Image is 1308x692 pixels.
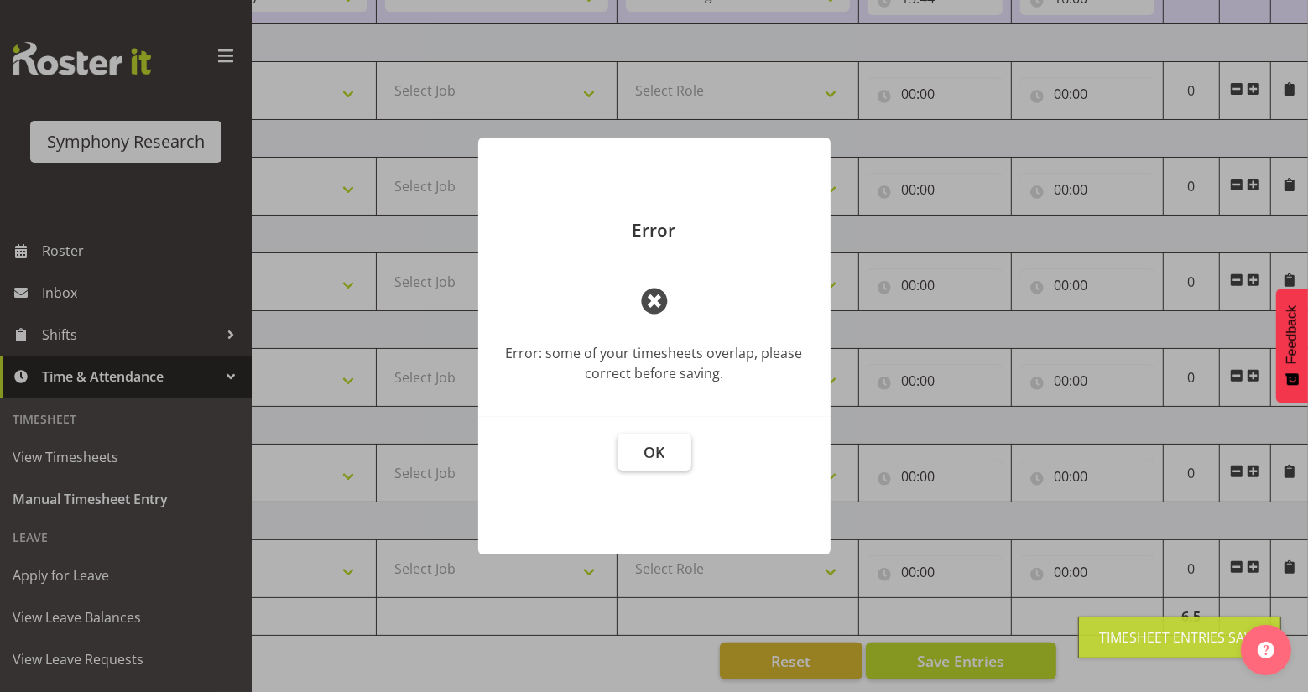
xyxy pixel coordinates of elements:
[1099,627,1260,648] div: Timesheet Entries Save
[1285,305,1300,364] span: Feedback
[1276,289,1308,403] button: Feedback - Show survey
[503,343,805,383] div: Error: some of your timesheets overlap, please correct before saving.
[1258,642,1274,658] img: help-xxl-2.png
[644,442,664,462] span: OK
[618,434,691,471] button: OK
[495,221,814,239] p: Error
